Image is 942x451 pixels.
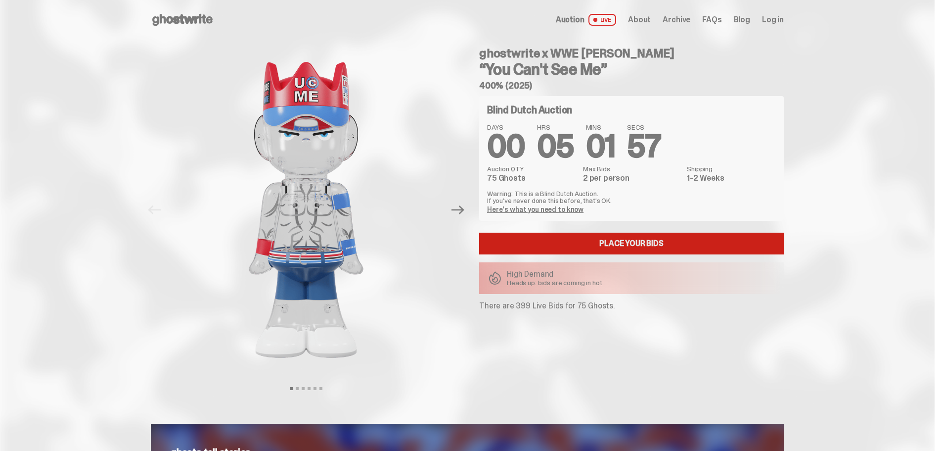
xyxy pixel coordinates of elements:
a: Archive [663,16,690,24]
h3: “You Can't See Me” [479,61,784,77]
dd: 2 per person [583,174,681,182]
h4: Blind Dutch Auction [487,105,572,115]
a: Here's what you need to know [487,205,583,214]
span: 57 [627,126,661,167]
p: There are 399 Live Bids for 75 Ghosts. [479,302,784,310]
p: High Demand [507,270,602,278]
a: About [628,16,651,24]
a: Place your Bids [479,233,784,254]
a: FAQs [702,16,721,24]
button: View slide 6 [319,387,322,390]
span: LIVE [588,14,617,26]
a: Auction LIVE [556,14,616,26]
a: Blog [734,16,750,24]
a: Log in [762,16,784,24]
h4: ghostwrite x WWE [PERSON_NAME] [479,48,784,59]
button: View slide 5 [314,387,316,390]
button: View slide 3 [302,387,305,390]
h5: 400% (2025) [479,81,784,90]
dt: Auction QTY [487,165,577,172]
span: SECS [627,124,661,131]
span: Auction [556,16,584,24]
button: Next [447,199,469,221]
p: Warning: This is a Blind Dutch Auction. If you’ve never done this before, that’s OK. [487,190,776,204]
button: View slide 4 [308,387,311,390]
button: View slide 2 [296,387,299,390]
span: MINS [586,124,616,131]
img: John_Cena_Hero_1.png [170,40,442,380]
p: Heads up: bids are coming in hot [507,279,602,286]
dt: Shipping [687,165,776,172]
span: DAYS [487,124,525,131]
dd: 1-2 Weeks [687,174,776,182]
dd: 75 Ghosts [487,174,577,182]
span: 00 [487,126,525,167]
button: View slide 1 [290,387,293,390]
span: HRS [537,124,574,131]
dt: Max Bids [583,165,681,172]
span: 01 [586,126,616,167]
span: 05 [537,126,574,167]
